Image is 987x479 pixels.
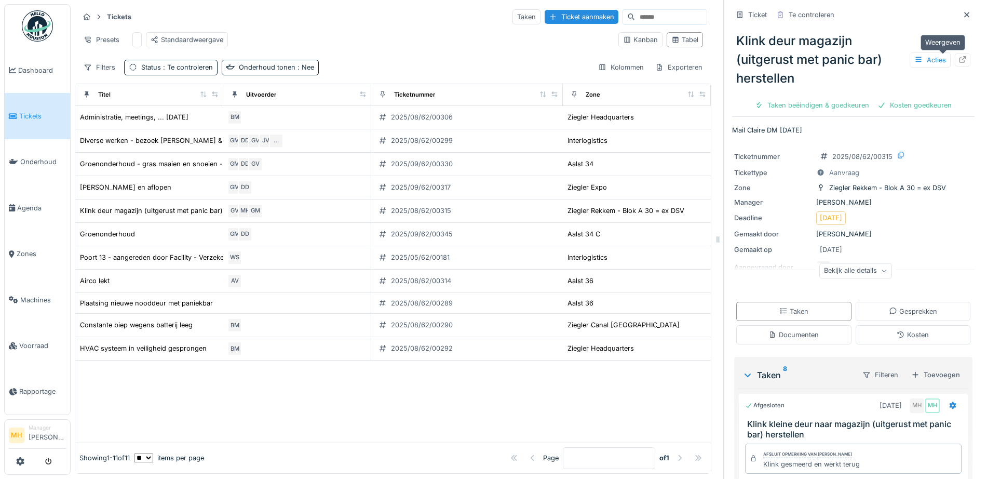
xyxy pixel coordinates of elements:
[80,182,171,192] div: [PERSON_NAME] en aflopen
[391,112,453,122] div: 2025/08/62/00306
[567,136,607,145] div: Interlogistics
[512,9,540,24] div: Taken
[659,453,669,463] strong: of 1
[819,263,892,278] div: Bekijk alle details
[103,12,136,22] strong: Tickets
[79,453,130,463] div: Showing 1 - 11 of 11
[889,307,937,316] div: Gesprekken
[671,35,698,45] div: Tabel
[17,249,66,259] span: Zones
[567,229,600,239] div: Aalst 34 C
[734,245,812,255] div: Gemaakt op
[20,157,66,167] span: Onderhoud
[391,276,451,286] div: 2025/08/62/00314
[134,453,204,463] div: items per page
[79,60,120,75] div: Filters
[9,424,66,449] a: MH Manager[PERSON_NAME]
[651,60,707,75] div: Exporteren
[391,252,450,262] div: 2025/05/62/00181
[907,368,964,382] div: Toevoegen
[925,398,940,413] div: MH
[391,229,453,239] div: 2025/09/62/00345
[18,65,66,75] span: Dashboard
[734,168,812,178] div: Tickettype
[80,229,135,239] div: Groenonderhoud
[734,183,812,193] div: Zone
[779,307,808,316] div: Taken
[227,110,242,125] div: BM
[789,10,834,20] div: Te controleren
[763,459,860,469] div: Klink gesmeerd en werkt terug
[238,180,252,195] div: DD
[29,424,66,432] div: Manager
[897,330,929,340] div: Kosten
[567,298,593,308] div: Aalst 36
[17,203,66,213] span: Agenda
[768,330,819,340] div: Documenten
[734,197,812,207] div: Manager
[543,453,559,463] div: Page
[567,159,593,169] div: Aalst 34
[227,318,242,332] div: BM
[5,323,70,368] a: Voorraad
[732,28,975,92] div: Klink deur magazijn (uitgerust met panic bar) herstellen
[5,93,70,139] a: Tickets
[832,152,893,162] div: 2025/08/62/00315
[593,60,648,75] div: Kolommen
[141,62,213,72] div: Status
[9,428,24,443] li: MH
[748,10,767,20] div: Ticket
[732,125,975,135] p: Mail Claire DM [DATE]
[80,136,304,145] div: Diverse werken - bezoek [PERSON_NAME] & [PERSON_NAME] [DATE]
[227,204,242,218] div: GV
[151,35,223,45] div: Standaardweergave
[5,139,70,185] a: Onderhoud
[295,63,314,71] span: : Nee
[22,10,53,42] img: Badge_color-CXgf-gQk.svg
[80,276,110,286] div: Airco lekt
[910,398,924,413] div: MH
[80,343,207,353] div: HVAC systeem in veiligheid gesprongen
[873,98,956,112] div: Kosten goedkeuren
[98,90,111,99] div: Titel
[394,90,435,99] div: Ticketnummer
[238,134,252,148] div: DD
[80,320,193,330] div: Constante biep wegens batterij leeg
[80,206,255,216] div: Klink deur magazijn (uitgerust met panic bar) herstellen
[391,182,451,192] div: 2025/09/62/00317
[227,157,242,171] div: GM
[161,63,213,71] span: : Te controleren
[239,62,314,72] div: Onderhoud tonen
[545,10,618,24] div: Ticket aanmaken
[391,159,453,169] div: 2025/09/62/00330
[734,229,972,239] div: [PERSON_NAME]
[5,277,70,323] a: Machines
[246,90,276,99] div: Uitvoerder
[567,206,684,216] div: Ziegler Rekkem - Blok A 30 = ex DSV
[227,250,242,265] div: WS
[5,231,70,277] a: Zones
[80,159,366,169] div: Groenonderhoud - gras maaien en snoeien - à 50 % volgens beslissing [PERSON_NAME]
[820,213,842,223] div: [DATE]
[734,229,812,239] div: Gemaakt door
[227,134,242,148] div: GM
[783,369,787,381] sup: 8
[745,401,785,410] div: Afgesloten
[227,227,242,242] div: GM
[567,320,680,330] div: Ziegler Canal [GEOGRAPHIC_DATA]
[5,369,70,415] a: Rapportage
[858,367,903,382] div: Filteren
[567,343,634,353] div: Ziegler Headquarters
[391,320,453,330] div: 2025/08/62/00290
[829,183,946,193] div: Ziegler Rekkem - Blok A 30 = ex DSV
[623,35,658,45] div: Kanban
[742,369,854,381] div: Taken
[567,276,593,286] div: Aalst 36
[227,180,242,195] div: GM
[567,112,634,122] div: Ziegler Headquarters
[820,245,842,255] div: [DATE]
[747,419,964,439] h3: Klink kleine deur naar magazijn (uitgerust met panic bar) herstellen
[227,274,242,288] div: AV
[734,213,812,223] div: Deadline
[80,298,213,308] div: Plaatsing nieuwe nooddeur met paniekbar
